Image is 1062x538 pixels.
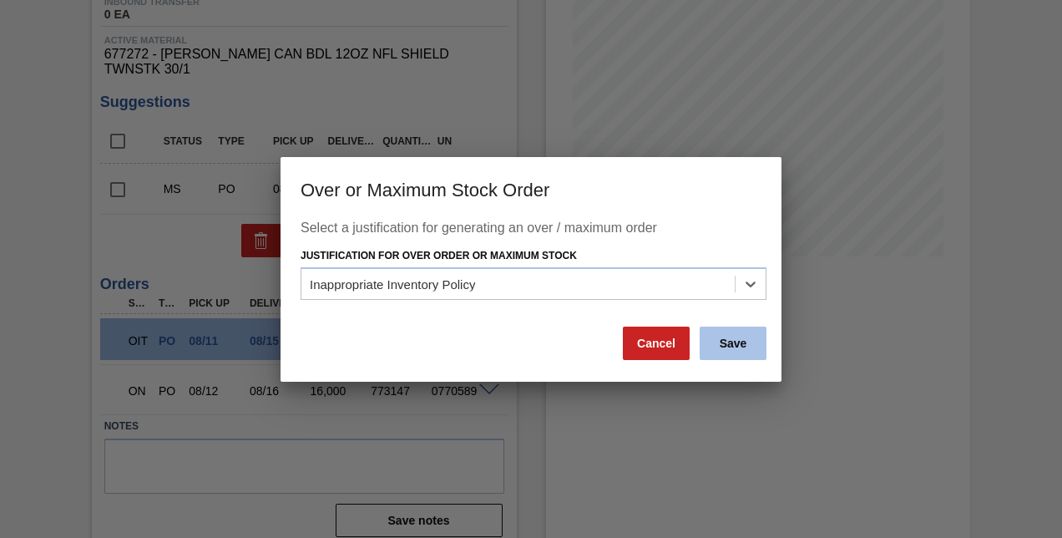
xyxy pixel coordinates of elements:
label: Justification for Over Order or Maximum Stock [301,250,577,261]
div: Inappropriate Inventory Policy [310,277,475,292]
div: Select a justification for generating an over / maximum order [301,221,761,244]
button: Cancel [623,327,690,360]
button: Save [700,327,766,360]
h3: Over or Maximum Stock Order [281,157,781,221]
